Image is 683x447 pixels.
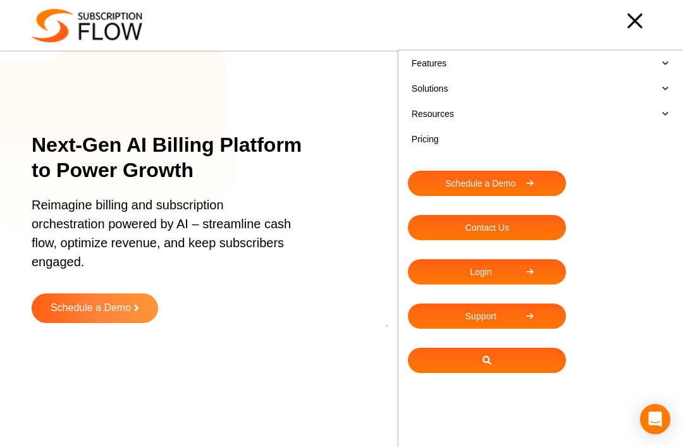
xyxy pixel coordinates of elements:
[408,215,566,240] a: Contact Us
[408,303,566,329] a: Support
[408,101,674,126] a: Resources
[408,51,674,76] a: Features
[408,171,566,196] a: Schedule a Demo
[408,126,674,152] a: Pricing
[640,404,670,434] div: Open Intercom Messenger
[408,76,674,101] a: Solutions
[408,259,566,285] a: Login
